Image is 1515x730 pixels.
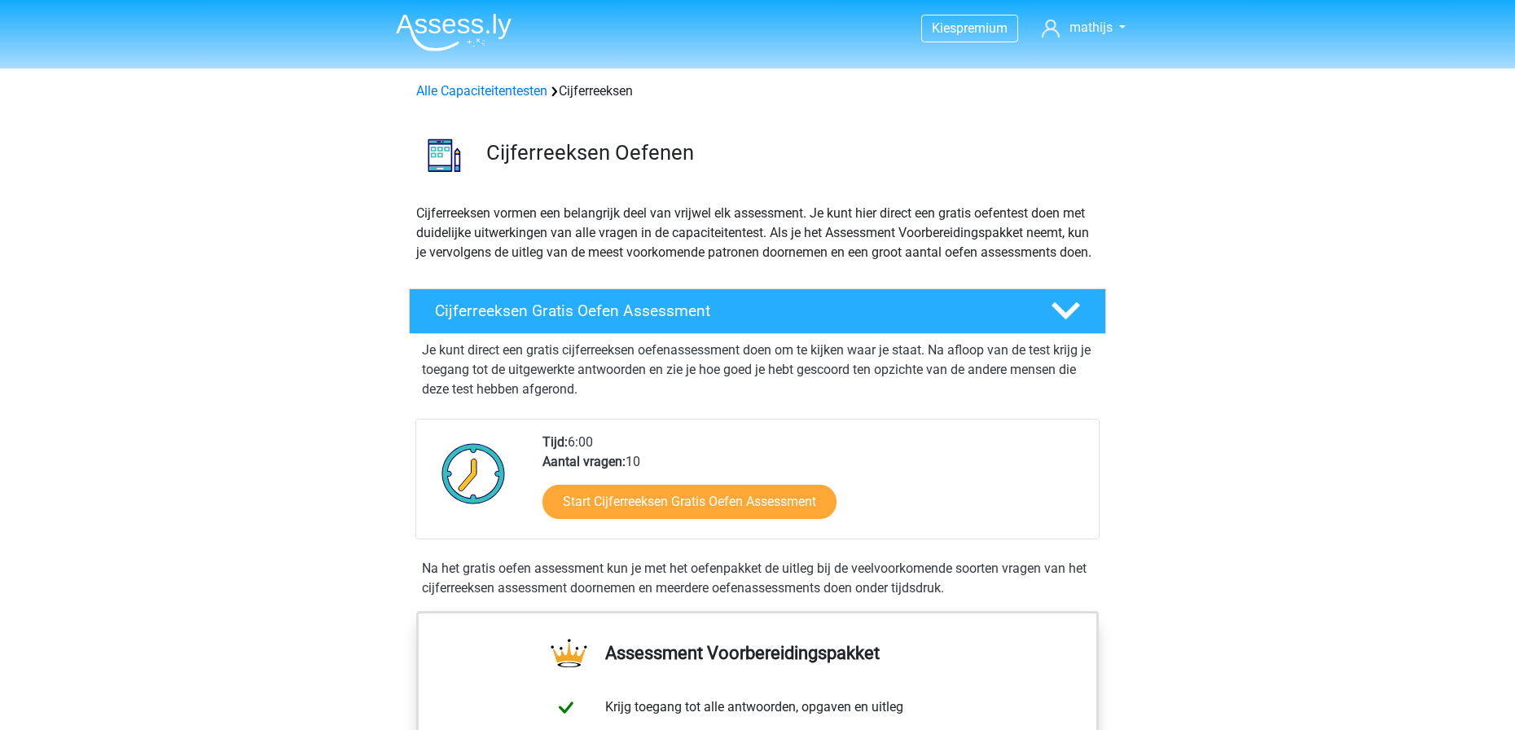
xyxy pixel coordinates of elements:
[1035,18,1132,37] a: mathijs
[410,121,479,190] img: cijferreeksen
[410,81,1105,101] div: Cijferreeksen
[435,301,1025,320] h4: Cijferreeksen Gratis Oefen Assessment
[932,20,956,36] span: Kies
[1069,20,1113,35] span: mathijs
[542,434,568,450] b: Tijd:
[415,559,1100,598] div: Na het gratis oefen assessment kun je met het oefenpakket de uitleg bij de veelvoorkomende soorte...
[922,17,1017,39] a: Kiespremium
[422,341,1093,399] p: Je kunt direct een gratis cijferreeksen oefenassessment doen om te kijken waar je staat. Na afloo...
[542,485,837,519] a: Start Cijferreeksen Gratis Oefen Assessment
[542,454,626,469] b: Aantal vragen:
[956,20,1008,36] span: premium
[433,433,515,514] img: Klok
[486,140,1093,165] h3: Cijferreeksen Oefenen
[530,433,1098,539] div: 6:00 10
[416,204,1099,262] p: Cijferreeksen vormen een belangrijk deel van vrijwel elk assessment. Je kunt hier direct een grat...
[396,13,512,51] img: Assessly
[402,288,1113,334] a: Cijferreeksen Gratis Oefen Assessment
[416,83,547,99] a: Alle Capaciteitentesten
